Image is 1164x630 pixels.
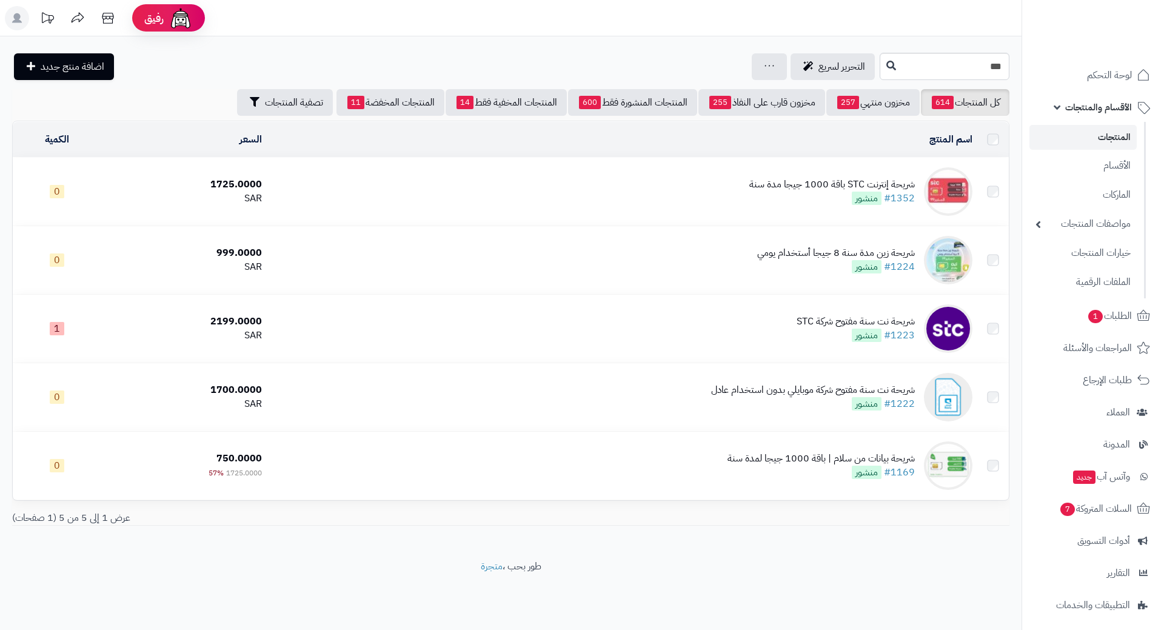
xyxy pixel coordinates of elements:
img: logo-2.png [1082,34,1152,59]
span: منشور [852,192,881,205]
div: شريحة نت سنة مفتوح شركة STC [797,315,915,329]
span: الأقسام والمنتجات [1065,99,1132,116]
a: لوحة التحكم [1029,61,1157,90]
span: منشور [852,466,881,479]
span: منشور [852,329,881,342]
div: SAR [107,397,263,411]
span: رفيق [144,11,164,25]
span: 614 [932,96,954,109]
span: 57% [209,467,224,478]
span: منشور [852,397,881,411]
span: وآتس آب [1072,468,1130,485]
a: الماركات [1029,182,1137,208]
a: الأقسام [1029,153,1137,179]
img: شريحة إنترنت STC باقة 1000 جيجا مدة سنة [924,167,972,216]
a: المنتجات المخفية فقط14 [446,89,567,116]
span: جديد [1073,471,1095,484]
span: 1 [1088,310,1103,323]
a: الكمية [45,132,69,147]
a: اضافة منتج جديد [14,53,114,80]
a: #1222 [884,397,915,411]
a: متجرة [481,559,503,574]
div: 999.0000 [107,246,263,260]
div: SAR [107,329,263,343]
a: #1224 [884,260,915,274]
span: 1725.0000 [226,467,262,478]
a: المنتجات المنشورة فقط600 [568,89,697,116]
span: 750.0000 [216,451,262,466]
a: التطبيقات والخدمات [1029,591,1157,620]
span: منشور [852,260,881,273]
span: المدونة [1103,436,1130,453]
span: المراجعات والأسئلة [1063,340,1132,357]
a: #1223 [884,328,915,343]
span: اضافة منتج جديد [41,59,104,74]
div: شريحة زين مدة سنة 8 جيجا أستخدام يومي [757,246,915,260]
span: طلبات الإرجاع [1083,372,1132,389]
div: شريحة بيانات من سلام | باقة 1000 جيجا لمدة سنة [727,452,915,466]
a: الملفات الرقمية [1029,269,1137,295]
a: تحديثات المنصة [32,6,62,33]
a: السلات المتروكة7 [1029,494,1157,523]
a: المراجعات والأسئلة [1029,333,1157,363]
img: شريحة بيانات من سلام | باقة 1000 جيجا لمدة سنة [924,441,972,490]
span: أدوات التسويق [1077,532,1130,549]
span: 14 [457,96,473,109]
div: SAR [107,260,263,274]
div: 1700.0000 [107,383,263,397]
a: طلبات الإرجاع [1029,366,1157,395]
a: التقارير [1029,558,1157,588]
a: السعر [239,132,262,147]
span: الطلبات [1087,307,1132,324]
div: SAR [107,192,263,206]
span: التحرير لسريع [818,59,865,74]
span: السلات المتروكة [1059,500,1132,517]
span: التقارير [1107,565,1130,581]
span: لوحة التحكم [1087,67,1132,84]
a: التحرير لسريع [791,53,875,80]
a: المدونة [1029,430,1157,459]
a: مواصفات المنتجات [1029,211,1137,237]
div: شريحة إنترنت STC باقة 1000 جيجا مدة سنة [749,178,915,192]
span: 0 [50,253,64,267]
a: خيارات المنتجات [1029,240,1137,266]
a: #1169 [884,465,915,480]
img: شريحة نت سنة مفتوح شركة STC [924,304,972,353]
img: ai-face.png [169,6,193,30]
span: 257 [837,96,859,109]
img: شريحة زين مدة سنة 8 جيجا أستخدام يومي [924,236,972,284]
div: عرض 1 إلى 5 من 5 (1 صفحات) [3,511,511,525]
a: وآتس آبجديد [1029,462,1157,491]
a: مخزون منتهي257 [826,89,920,116]
span: 7 [1060,503,1075,516]
span: العملاء [1106,404,1130,421]
a: #1352 [884,191,915,206]
a: مخزون قارب على النفاذ255 [698,89,825,116]
img: شريحة نت سنة مفتوح شركة موبايلي بدون استخدام عادل [924,373,972,421]
span: 0 [50,390,64,404]
a: اسم المنتج [929,132,972,147]
button: تصفية المنتجات [237,89,333,116]
span: 0 [50,185,64,198]
a: أدوات التسويق [1029,526,1157,555]
span: 255 [709,96,731,109]
span: تصفية المنتجات [265,95,323,110]
span: 1 [50,322,64,335]
span: 11 [347,96,364,109]
span: 600 [579,96,601,109]
a: المنتجات المخفضة11 [336,89,444,116]
div: 1725.0000 [107,178,263,192]
span: التطبيقات والخدمات [1056,597,1130,614]
div: شريحة نت سنة مفتوح شركة موبايلي بدون استخدام عادل [711,383,915,397]
a: العملاء [1029,398,1157,427]
span: 0 [50,459,64,472]
a: كل المنتجات614 [921,89,1009,116]
a: الطلبات1 [1029,301,1157,330]
div: 2199.0000 [107,315,263,329]
a: المنتجات [1029,125,1137,150]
